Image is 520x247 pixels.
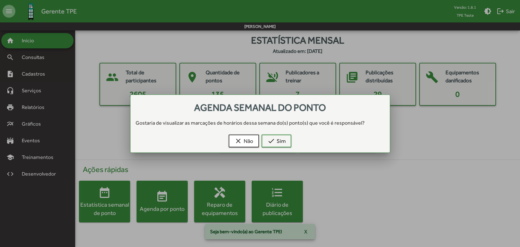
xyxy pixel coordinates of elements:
span: Agenda semanal do ponto [194,102,326,113]
span: Sim [267,135,286,147]
div: Gostaria de visualizar as marcações de horários dessa semana do(s) ponto(s) que você é responsável? [130,119,390,127]
span: Não [234,135,253,147]
mat-icon: check [267,137,275,145]
button: Não [229,135,259,147]
mat-icon: clear [234,137,242,145]
button: Sim [262,135,291,147]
